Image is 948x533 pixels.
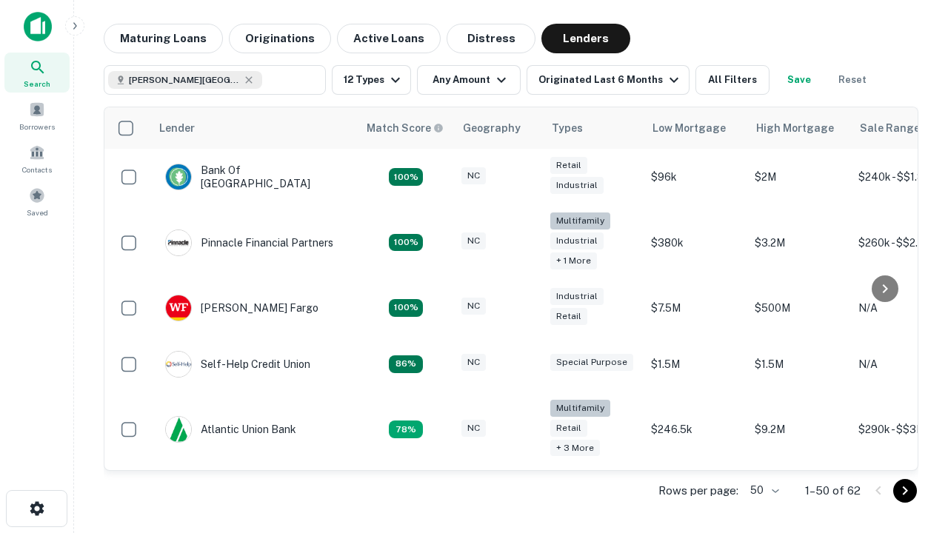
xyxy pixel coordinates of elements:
[165,416,296,443] div: Atlantic Union Bank
[552,119,583,137] div: Types
[860,119,920,137] div: Sale Range
[447,24,535,53] button: Distress
[4,181,70,221] a: Saved
[389,299,423,317] div: Matching Properties: 14, hasApolloMatch: undefined
[644,149,747,205] td: $96k
[165,295,318,321] div: [PERSON_NAME] Fargo
[4,138,70,178] a: Contacts
[775,65,823,95] button: Save your search to get updates of matches that match your search criteria.
[461,232,486,249] div: NC
[461,298,486,315] div: NC
[747,205,851,280] td: $3.2M
[550,212,610,229] div: Multifamily
[644,205,747,280] td: $380k
[747,336,851,392] td: $1.5M
[747,280,851,336] td: $500M
[527,65,690,95] button: Originated Last 6 Months
[166,417,191,442] img: picture
[550,177,604,194] div: Industrial
[165,229,333,256] div: Pinnacle Financial Partners
[550,354,633,371] div: Special Purpose
[756,119,834,137] div: High Mortgage
[893,479,917,503] button: Go to next page
[22,164,52,175] span: Contacts
[829,65,876,95] button: Reset
[389,355,423,373] div: Matching Properties: 11, hasApolloMatch: undefined
[747,149,851,205] td: $2M
[27,207,48,218] span: Saved
[461,354,486,371] div: NC
[24,12,52,41] img: capitalize-icon.png
[550,420,587,437] div: Retail
[229,24,331,53] button: Originations
[24,78,50,90] span: Search
[165,164,343,190] div: Bank Of [GEOGRAPHIC_DATA]
[550,288,604,305] div: Industrial
[165,351,310,378] div: Self-help Credit Union
[166,352,191,377] img: picture
[159,119,195,137] div: Lender
[538,71,683,89] div: Originated Last 6 Months
[874,415,948,486] iframe: Chat Widget
[417,65,521,95] button: Any Amount
[644,107,747,149] th: Low Mortgage
[644,336,747,392] td: $1.5M
[747,392,851,467] td: $9.2M
[541,24,630,53] button: Lenders
[332,65,411,95] button: 12 Types
[4,53,70,93] a: Search
[658,482,738,500] p: Rows per page:
[550,252,597,269] div: + 1 more
[358,107,454,149] th: Capitalize uses an advanced AI algorithm to match your search with the best lender. The match sco...
[543,107,644,149] th: Types
[150,107,358,149] th: Lender
[550,440,600,457] div: + 3 more
[652,119,726,137] div: Low Mortgage
[337,24,441,53] button: Active Loans
[747,107,851,149] th: High Mortgage
[367,120,444,136] div: Capitalize uses an advanced AI algorithm to match your search with the best lender. The match sco...
[461,167,486,184] div: NC
[389,234,423,252] div: Matching Properties: 23, hasApolloMatch: undefined
[389,420,423,438] div: Matching Properties: 10, hasApolloMatch: undefined
[166,295,191,321] img: picture
[19,121,55,133] span: Borrowers
[389,168,423,186] div: Matching Properties: 14, hasApolloMatch: undefined
[129,73,240,87] span: [PERSON_NAME][GEOGRAPHIC_DATA], [GEOGRAPHIC_DATA]
[166,230,191,255] img: picture
[695,65,770,95] button: All Filters
[644,280,747,336] td: $7.5M
[550,400,610,417] div: Multifamily
[744,480,781,501] div: 50
[805,482,861,500] p: 1–50 of 62
[550,157,587,174] div: Retail
[550,232,604,249] div: Industrial
[644,392,747,467] td: $246.5k
[367,120,441,136] h6: Match Score
[166,164,191,190] img: picture
[550,308,587,325] div: Retail
[461,420,486,437] div: NC
[4,95,70,135] a: Borrowers
[454,107,543,149] th: Geography
[463,119,521,137] div: Geography
[104,24,223,53] button: Maturing Loans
